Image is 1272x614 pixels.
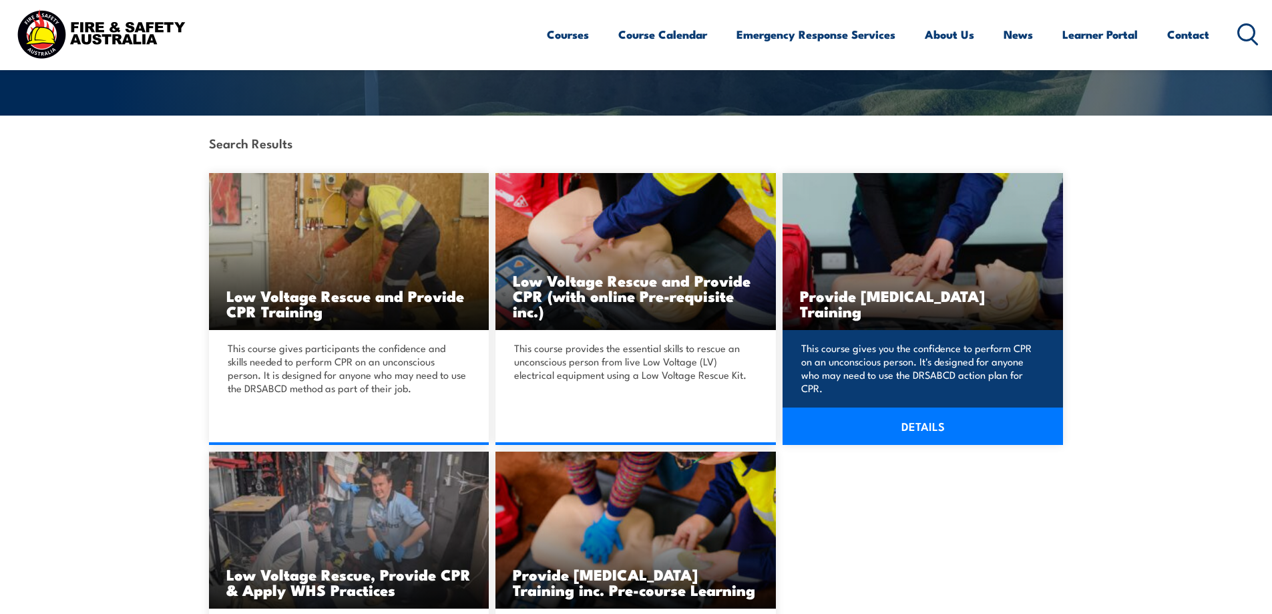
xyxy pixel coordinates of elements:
a: Provide [MEDICAL_DATA] Training [783,173,1063,330]
strong: Search Results [209,134,292,152]
a: Low Voltage Rescue and Provide CPR Training [209,173,489,330]
h3: Provide [MEDICAL_DATA] Training inc. Pre-course Learning [513,567,759,597]
p: This course gives you the confidence to perform CPR on an unconscious person. It's designed for a... [801,341,1040,395]
a: Low Voltage Rescue, Provide CPR & Apply WHS Practices [209,452,489,609]
h3: Low Voltage Rescue, Provide CPR & Apply WHS Practices [226,567,472,597]
a: Learner Portal [1062,17,1138,52]
a: About Us [925,17,974,52]
img: Low Voltage Rescue and Provide CPR (with online Pre-requisite inc.) [495,173,776,330]
a: News [1004,17,1033,52]
a: DETAILS [783,408,1063,445]
img: Low Voltage Rescue, Provide CPR & Apply WHS Practices TRAINING [209,452,489,609]
a: Courses [547,17,589,52]
a: Contact [1167,17,1209,52]
p: This course gives participants the confidence and skills needed to perform CPR on an unconscious ... [228,341,467,395]
a: Course Calendar [618,17,707,52]
p: This course provides the essential skills to rescue an unconscious person from live Low Voltage (... [514,341,753,381]
h3: Low Voltage Rescue and Provide CPR (with online Pre-requisite inc.) [513,273,759,319]
h3: Low Voltage Rescue and Provide CPR Training [226,288,472,319]
a: Emergency Response Services [736,17,895,52]
a: Provide [MEDICAL_DATA] Training inc. Pre-course Learning [495,452,776,609]
img: Low Voltage Rescue and Provide CPR [495,452,776,609]
img: Low Voltage Rescue and Provide CPR [209,173,489,330]
h3: Provide [MEDICAL_DATA] Training [800,288,1046,319]
img: Provide Cardiopulmonary Resuscitation Training [783,173,1063,330]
